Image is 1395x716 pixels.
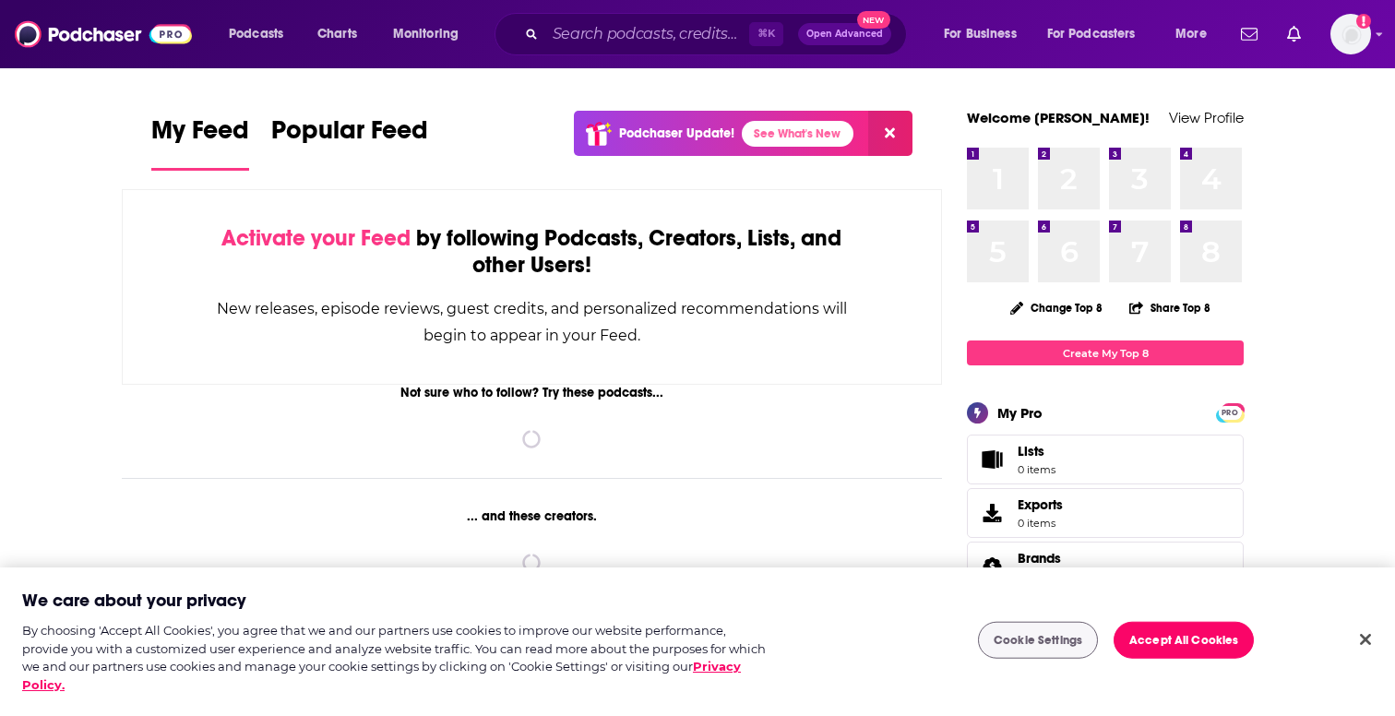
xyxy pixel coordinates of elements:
[545,19,749,49] input: Search podcasts, credits, & more...
[967,542,1244,591] span: Brands
[1047,21,1136,47] span: For Podcasters
[978,622,1098,659] button: Cookie Settings
[151,114,249,171] a: My Feed
[1018,496,1063,513] span: Exports
[967,109,1150,126] a: Welcome [PERSON_NAME]!
[1356,14,1371,29] svg: Add a profile image
[122,508,942,524] div: ... and these creators.
[215,295,849,349] div: New releases, episode reviews, guest credits, and personalized recommendations will begin to appe...
[22,622,768,694] div: By choosing 'Accept All Cookies', you agree that we and our partners use cookies to improve our w...
[619,125,734,141] p: Podchaser Update!
[1035,19,1162,49] button: open menu
[317,21,357,47] span: Charts
[215,225,849,279] div: by following Podcasts, Creators, Lists, and other Users!
[1169,109,1244,126] a: View Profile
[1018,443,1044,459] span: Lists
[1018,517,1063,530] span: 0 items
[1175,21,1207,47] span: More
[944,21,1017,47] span: For Business
[1114,622,1254,659] button: Accept All Cookies
[393,21,459,47] span: Monitoring
[22,590,246,613] h2: We care about your privacy
[798,23,891,45] button: Open AdvancedNew
[1234,18,1265,50] a: Show notifications dropdown
[1018,550,1061,567] span: Brands
[967,488,1244,538] a: Exports
[1330,14,1371,54] img: User Profile
[973,554,1010,579] a: Brands
[512,13,924,55] div: Search podcasts, credits, & more...
[742,121,853,147] a: See What's New
[380,19,483,49] button: open menu
[229,21,283,47] span: Podcasts
[973,447,1010,472] span: Lists
[1330,14,1371,54] button: Show profile menu
[931,19,1040,49] button: open menu
[1345,619,1386,660] button: Close
[997,404,1043,422] div: My Pro
[1018,463,1055,476] span: 0 items
[999,296,1114,319] button: Change Top 8
[806,30,883,39] span: Open Advanced
[1219,405,1241,419] a: PRO
[305,19,368,49] a: Charts
[749,22,783,46] span: ⌘ K
[967,340,1244,365] a: Create My Top 8
[1018,443,1055,459] span: Lists
[1162,19,1230,49] button: open menu
[151,114,249,157] span: My Feed
[216,19,307,49] button: open menu
[15,17,192,52] img: Podchaser - Follow, Share and Rate Podcasts
[973,500,1010,526] span: Exports
[1219,406,1241,420] span: PRO
[1280,18,1308,50] a: Show notifications dropdown
[857,11,890,29] span: New
[122,385,942,400] div: Not sure who to follow? Try these podcasts...
[271,114,428,157] span: Popular Feed
[1128,290,1211,326] button: Share Top 8
[1018,550,1070,567] a: Brands
[221,224,411,252] span: Activate your Feed
[1330,14,1371,54] span: Logged in as lilynwalker
[271,114,428,171] a: Popular Feed
[967,435,1244,484] a: Lists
